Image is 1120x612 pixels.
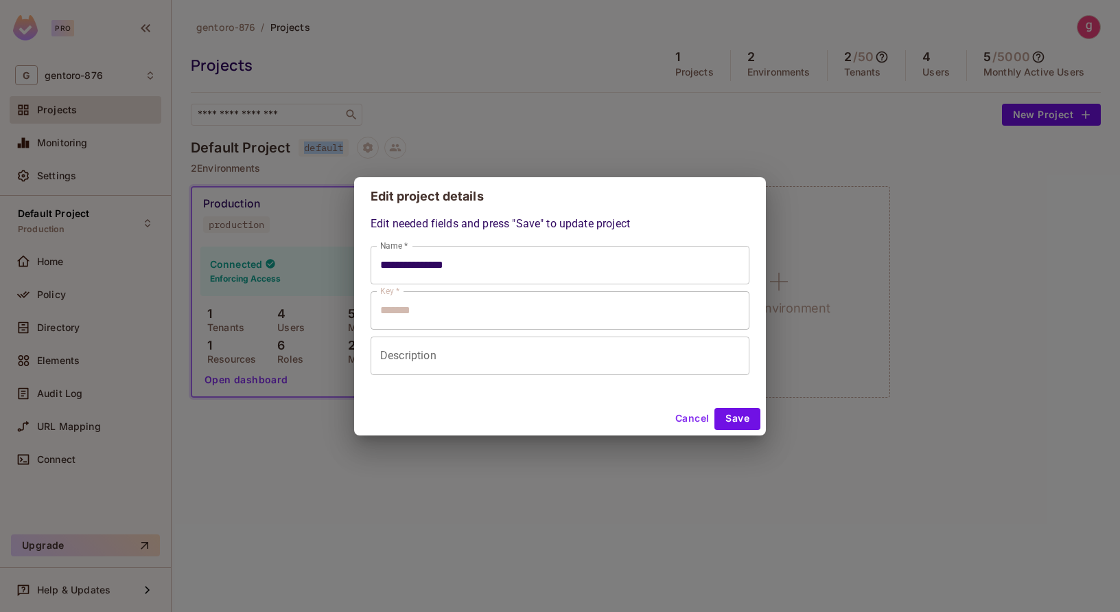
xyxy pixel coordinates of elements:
button: Cancel [670,408,714,430]
div: Edit needed fields and press "Save" to update project [371,216,749,375]
label: Key * [380,285,399,297]
h2: Edit project details [354,177,766,216]
label: Name * [380,240,408,251]
button: Save [714,408,760,430]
